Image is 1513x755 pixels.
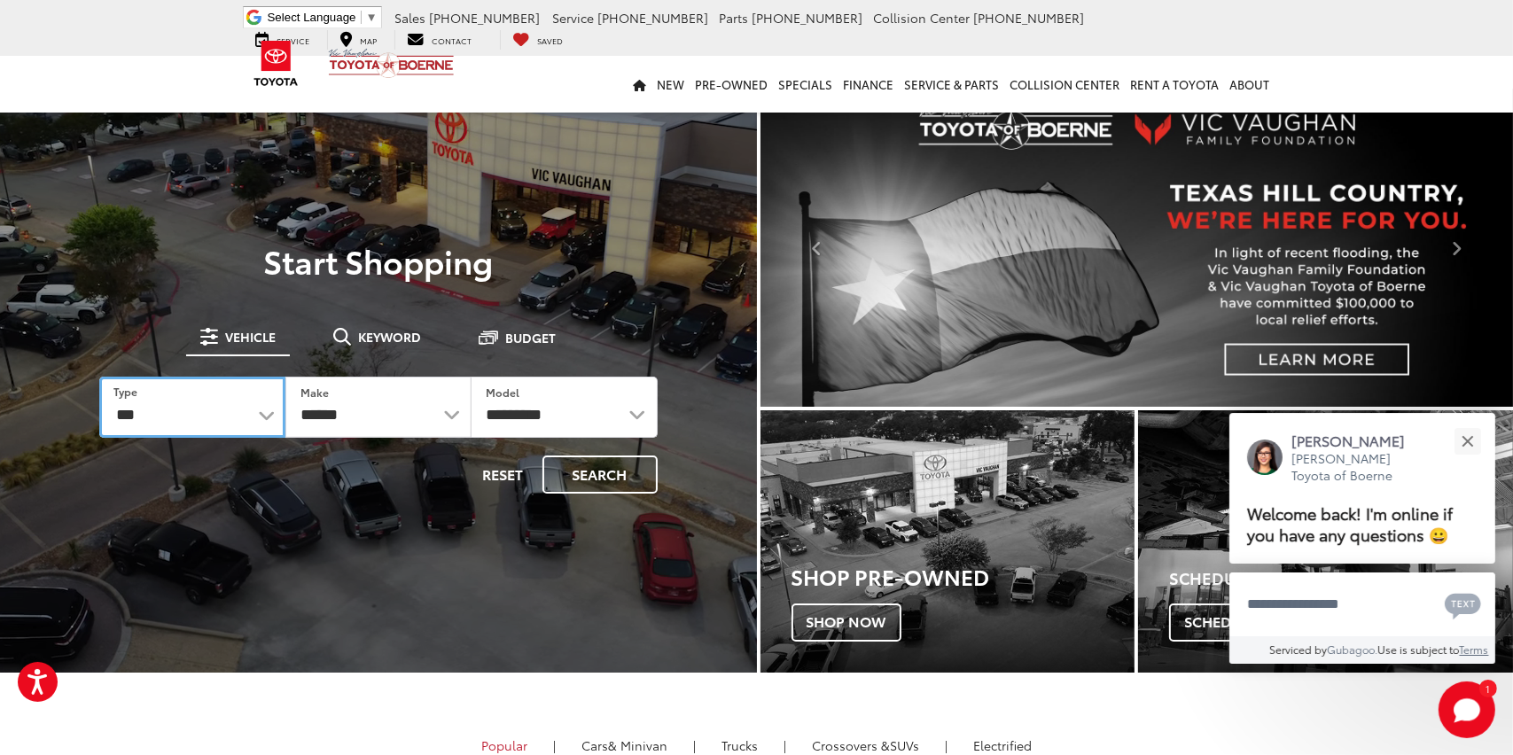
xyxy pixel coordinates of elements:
span: Saved [538,35,564,46]
svg: Text [1445,591,1481,619]
a: Gubagoo. [1328,642,1378,657]
span: Schedule Now [1169,603,1313,641]
span: Keyword [358,331,421,343]
div: Toyota [1138,410,1513,673]
span: Serviced by [1270,642,1328,657]
button: Click to view previous picture. [760,124,873,371]
a: Contact [394,30,486,50]
a: Select Language​ [268,11,378,24]
a: Terms [1460,642,1489,657]
span: Select Language [268,11,356,24]
label: Make [300,385,329,400]
a: Service [243,30,324,50]
button: Click to view next picture. [1400,124,1513,371]
a: Service & Parts: Opens in a new tab [900,56,1005,113]
li: | [779,736,791,754]
p: [PERSON_NAME] Toyota of Boerne [1291,450,1423,485]
span: [PHONE_NUMBER] [752,9,862,27]
img: Vic Vaughan Toyota of Boerne [328,48,455,79]
a: Rent a Toyota [1126,56,1225,113]
li: | [549,736,560,754]
a: Collision Center [1005,56,1126,113]
li: | [689,736,700,754]
span: Sales [394,9,425,27]
span: ▼ [366,11,378,24]
a: Finance [838,56,900,113]
textarea: Type your message [1229,572,1495,636]
button: Close [1448,422,1486,460]
p: Start Shopping [74,243,682,278]
a: New [652,56,690,113]
button: Chat with SMS [1439,584,1486,624]
h3: Shop Pre-Owned [792,564,1135,588]
span: Collision Center [873,9,970,27]
span: Parts [719,9,748,27]
div: Close[PERSON_NAME][PERSON_NAME] Toyota of BoerneWelcome back! I'm online if you have any question... [1229,413,1495,664]
label: Model [486,385,519,400]
button: Toggle Chat Window [1439,681,1495,738]
a: My Saved Vehicles [500,30,577,50]
span: ​ [361,11,362,24]
span: & Minivan [608,736,667,754]
span: Service [552,9,594,27]
span: [PHONE_NUMBER] [973,9,1084,27]
div: Toyota [760,410,1135,673]
button: Reset [468,455,539,494]
span: Welcome back! I'm online if you have any questions 😀 [1247,501,1453,546]
a: Map [327,30,391,50]
span: [PHONE_NUMBER] [429,9,540,27]
a: Pre-Owned [690,56,774,113]
span: Crossovers & [812,736,890,754]
p: [PERSON_NAME] [1291,431,1423,450]
h4: Schedule Service [1169,570,1513,588]
button: Search [542,455,658,494]
svg: Start Chat [1439,681,1495,738]
a: About [1225,56,1275,113]
span: Budget [505,331,556,344]
a: Schedule Service Schedule Now [1138,410,1513,673]
span: [PHONE_NUMBER] [597,9,708,27]
label: Type [113,384,137,399]
span: Shop Now [792,603,901,641]
a: Specials [774,56,838,113]
img: Toyota [243,35,309,92]
a: Shop Pre-Owned Shop Now [760,410,1135,673]
span: Vehicle [225,331,276,343]
span: 1 [1486,684,1490,692]
span: Use is subject to [1378,642,1460,657]
li: | [940,736,952,754]
a: Home [628,56,652,113]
